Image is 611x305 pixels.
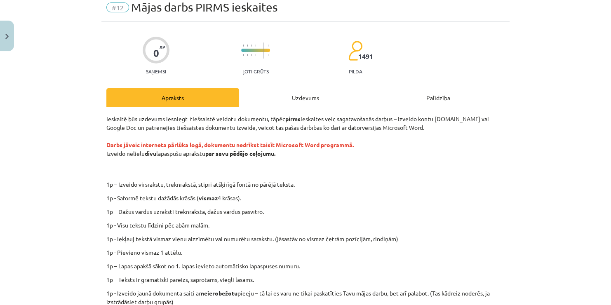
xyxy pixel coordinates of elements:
strong: par savu pēdējo ceļojumu. [205,150,275,157]
p: 1p – Izveido virsrakstu, treknrakstā, stipri atšķirīgā fontā no pārējā teksta. [153,180,512,189]
img: icon-short-line-57e1e144782c952c97e751825c79c345078a6d821885a25fce030b3d8c18986b.svg [259,54,260,56]
div: Uzdevums [239,88,372,107]
img: icon-short-line-57e1e144782c952c97e751825c79c345078a6d821885a25fce030b3d8c18986b.svg [259,45,260,47]
span: #12 [106,2,129,12]
img: icon-short-line-57e1e144782c952c97e751825c79c345078a6d821885a25fce030b3d8c18986b.svg [251,54,252,56]
img: icon-close-lesson-0947bae3869378f0d4975bcd49f059093ad1ed9edebbc8119c70593378902aed.svg [5,34,9,39]
span: 1491 [358,53,373,60]
img: icon-short-line-57e1e144782c952c97e751825c79c345078a6d821885a25fce030b3d8c18986b.svg [247,45,248,47]
img: students-c634bb4e5e11cddfef0936a35e636f08e4e9abd3cc4e673bd6f9a4125e45ecb1.svg [348,40,362,61]
div: Apraksts [106,88,239,107]
p: 1p - Pievieno vismaz 1 attēlu. [106,248,505,257]
img: icon-short-line-57e1e144782c952c97e751825c79c345078a6d821885a25fce030b3d8c18986b.svg [268,45,268,47]
p: 1p - Iekļauj tekstā vismaz vienu aizzīmētu vai numurētu sarakstu. (jāsastāv no vismaz četrām pozī... [106,235,505,243]
img: icon-short-line-57e1e144782c952c97e751825c79c345078a6d821885a25fce030b3d8c18986b.svg [251,45,252,47]
strong: Darbs jāveic interneta pārlūka logā, dokumentu nedrīkst taisīt Microsoft Word programmā. [106,141,354,148]
p: 1p - Saformē tekstu dažādās krāsās ( 4 krāsas). [106,194,505,202]
span: Mājas darbs PIRMS ieskaites [131,0,277,14]
p: 1p - Visu tekstu līdzini pēc abām malām. [106,221,505,230]
img: icon-short-line-57e1e144782c952c97e751825c79c345078a6d821885a25fce030b3d8c18986b.svg [268,54,268,56]
strong: divu [145,150,156,157]
p: 1p – Teksts ir gramatiski pareizs, saprotams, viegli lasāms. [106,275,505,284]
img: icon-long-line-d9ea69661e0d244f92f715978eff75569469978d946b2353a9bb055b3ed8787d.svg [263,42,264,59]
strong: pirms [285,115,301,122]
div: Palīdzība [372,88,505,107]
img: icon-short-line-57e1e144782c952c97e751825c79c345078a6d821885a25fce030b3d8c18986b.svg [255,54,256,56]
div: 0 [153,47,159,59]
img: icon-short-line-57e1e144782c952c97e751825c79c345078a6d821885a25fce030b3d8c18986b.svg [247,54,248,56]
img: icon-short-line-57e1e144782c952c97e751825c79c345078a6d821885a25fce030b3d8c18986b.svg [255,45,256,47]
strong: neierobežotu [201,289,237,297]
p: pilda [349,68,362,74]
p: 1p – Lapas apakšā sākot no 1. lapas ievieto automātisko lapaspuses numuru. [106,262,505,270]
p: Saņemsi [143,68,169,74]
strong: vismaz [199,194,218,202]
p: 1p – Dažus vārdus uzraksti treknrakstā, dažus vārdus pasvītro. [106,207,505,216]
p: Ieskaitē būs uzdevums iesniegt tiešsaistē veidotu dokumentu, tāpēc ieskaites veic sagatavošanās d... [106,115,505,175]
p: Ļoti grūts [242,68,269,74]
span: XP [160,45,165,49]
